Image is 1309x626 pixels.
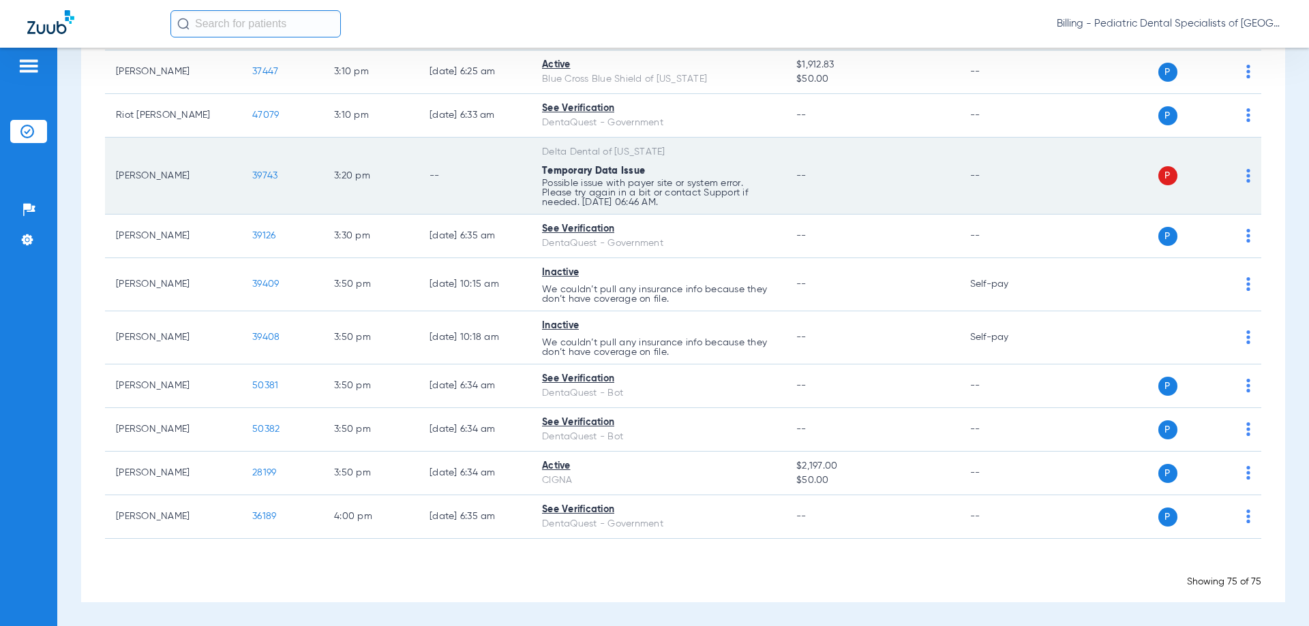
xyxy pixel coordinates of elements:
span: 37447 [252,67,278,76]
td: [DATE] 10:15 AM [419,258,531,311]
td: -- [959,138,1051,215]
img: Zuub Logo [27,10,74,34]
img: group-dot-blue.svg [1246,229,1250,242]
span: 50381 [252,381,278,390]
td: 3:50 PM [323,408,419,452]
td: [DATE] 6:34 AM [419,408,531,452]
img: group-dot-blue.svg [1246,466,1250,480]
td: Riot [PERSON_NAME] [105,94,241,138]
div: DentaQuest - Bot [542,386,774,401]
span: $1,912.83 [796,58,948,72]
img: group-dot-blue.svg [1246,277,1250,291]
td: 3:50 PM [323,311,419,364]
input: Search for patients [170,10,341,37]
p: We couldn’t pull any insurance info because they don’t have coverage on file. [542,285,774,304]
td: [PERSON_NAME] [105,138,241,215]
td: -- [959,452,1051,495]
td: [DATE] 10:18 AM [419,311,531,364]
div: DentaQuest - Government [542,116,774,130]
span: 39409 [252,279,279,289]
img: group-dot-blue.svg [1246,65,1250,78]
span: 39408 [252,332,280,342]
div: DentaQuest - Bot [542,430,774,444]
td: -- [959,50,1051,94]
td: -- [959,408,1051,452]
div: Active [542,58,774,72]
span: P [1158,106,1177,125]
span: Showing 75 of 75 [1187,577,1261,586]
div: DentaQuest - Government [542,517,774,531]
td: -- [959,215,1051,258]
td: [PERSON_NAME] [105,364,241,408]
div: See Verification [542,222,774,236]
td: 3:10 PM [323,50,419,94]
td: [PERSON_NAME] [105,408,241,452]
td: [PERSON_NAME] [105,495,241,539]
td: -- [419,138,531,215]
td: -- [959,495,1051,539]
img: group-dot-blue.svg [1246,169,1250,183]
span: 47079 [252,110,279,120]
div: See Verification [542,416,774,430]
td: [PERSON_NAME] [105,50,241,94]
td: -- [959,94,1051,138]
span: $2,197.00 [796,459,948,473]
img: hamburger-icon [18,58,40,74]
img: group-dot-blue.svg [1246,108,1250,122]
span: P [1158,464,1177,483]
td: [DATE] 6:34 AM [419,364,531,408]
p: Possible issue with payer site or system error. Please try again in a bit or contact Support if n... [542,178,774,207]
img: group-dot-blue.svg [1246,330,1250,344]
td: [DATE] 6:35 AM [419,215,531,258]
span: -- [796,424,807,434]
span: P [1158,63,1177,82]
td: [DATE] 6:35 AM [419,495,531,539]
div: See Verification [542,101,774,116]
span: Temporary Data Issue [542,166,645,176]
td: 3:50 PM [323,452,419,495]
span: 39743 [252,171,277,181]
td: [PERSON_NAME] [105,452,241,495]
span: $50.00 [796,72,948,87]
td: [DATE] 6:25 AM [419,50,531,94]
td: [PERSON_NAME] [105,215,241,258]
div: Delta Dental of [US_STATE] [542,145,774,159]
td: Self-pay [959,311,1051,364]
div: Inactive [542,319,774,333]
span: Billing - Pediatric Dental Specialists of [GEOGRAPHIC_DATA][US_STATE] [1057,17,1282,31]
img: group-dot-blue.svg [1246,379,1250,392]
div: See Verification [542,503,774,517]
img: group-dot-blue.svg [1246,510,1250,523]
img: group-dot-blue.svg [1246,422,1250,436]
iframe: Chat Widget [1241,561,1309,626]
td: 3:50 PM [323,258,419,311]
span: $50.00 [796,473,948,488]
span: 28199 [252,468,276,478]
td: 4:00 PM [323,495,419,539]
span: 36189 [252,512,276,521]
td: 3:10 PM [323,94,419,138]
span: P [1158,166,1177,185]
span: -- [796,332,807,342]
td: 3:50 PM [323,364,419,408]
div: DentaQuest - Government [542,236,774,251]
span: -- [796,110,807,120]
div: Blue Cross Blue Shield of [US_STATE] [542,72,774,87]
span: P [1158,507,1177,527]
div: CIGNA [542,473,774,488]
td: [PERSON_NAME] [105,311,241,364]
span: P [1158,377,1177,396]
td: 3:30 PM [323,215,419,258]
div: Active [542,459,774,473]
td: 3:20 PM [323,138,419,215]
td: [PERSON_NAME] [105,258,241,311]
td: [DATE] 6:34 AM [419,452,531,495]
p: We couldn’t pull any insurance info because they don’t have coverage on file. [542,338,774,357]
img: Search Icon [177,18,190,30]
div: See Verification [542,372,774,386]
td: Self-pay [959,258,1051,311]
div: Inactive [542,266,774,280]
span: -- [796,279,807,289]
span: -- [796,171,807,181]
